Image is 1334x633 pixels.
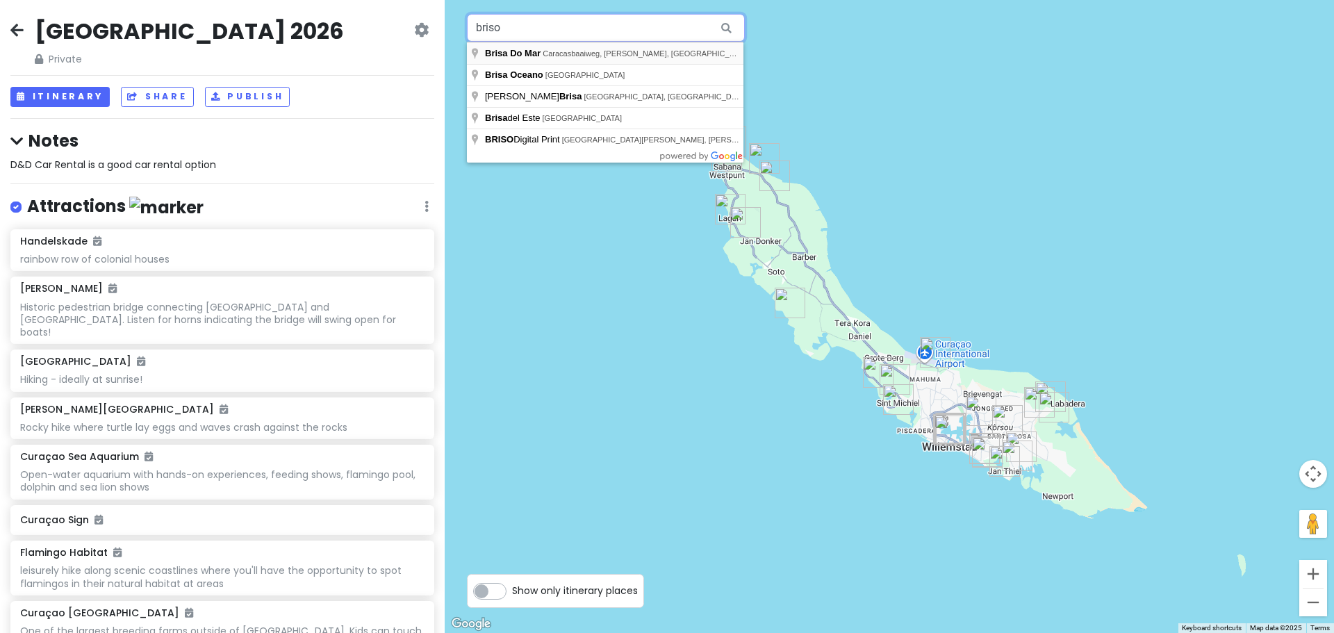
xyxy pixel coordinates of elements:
[20,301,424,339] div: Historic pedestrian bridge connecting [GEOGRAPHIC_DATA] and [GEOGRAPHIC_DATA]. Listen for horns i...
[775,288,805,318] div: Cas Abao
[1299,589,1327,616] button: Zoom out
[467,14,745,42] input: Search a place
[1310,624,1330,632] a: Terms (opens in new tab)
[969,434,1000,464] div: Mambo Beach
[992,405,1023,436] div: La Hacienda Olivia
[485,48,541,58] span: Brisa Do Mar
[969,433,1000,463] div: Mambo Beach Boulevard
[129,197,204,218] img: marker
[485,134,562,145] span: Digital Print
[1002,441,1032,471] div: Mini Waves
[93,236,101,246] i: Added to itinerary
[10,158,216,172] span: D&D Car Rental is a good car rental option
[936,413,966,443] div: Curacao Maritime History Museum / A treasure chest full of history
[1035,381,1066,412] div: Amazonia Curacao: The Jungle Experience
[20,421,424,434] div: Rocky hike where turtle lay eggs and waves crash against the rocks
[715,194,746,224] div: Playa Lagun
[759,161,790,191] div: Christoffel National Park
[512,583,638,598] span: Show only itinerary places
[121,87,193,107] button: Share
[20,607,193,619] h6: Curaçao [GEOGRAPHIC_DATA]
[485,69,543,80] span: Brisa Oceano
[989,446,1020,477] div: Jan Thiel Beach
[545,71,625,79] span: [GEOGRAPHIC_DATA]
[863,357,894,388] div: Kokomo Beach
[10,87,110,107] button: Itinerary
[35,17,344,46] h2: [GEOGRAPHIC_DATA] 2026
[543,49,750,58] span: Caracasbaaiweg, [PERSON_NAME], [GEOGRAPHIC_DATA]
[113,548,122,557] i: Added to itinerary
[933,414,964,445] div: Queen Emma Bridge
[20,450,153,463] h6: Curaçao Sea Aquarium
[94,515,103,525] i: Added to itinerary
[935,413,966,444] div: Floating Market
[27,195,204,218] h4: Attractions
[1182,623,1242,633] button: Keyboard shortcuts
[966,395,996,426] div: Children's Museum Curaçao
[20,373,424,386] div: Hiking - ideally at sunrise!
[20,468,424,493] div: Open-water aquarium with hands-on experiences, feeding shows, flamingo pool, dolphin and sea lion...
[934,416,965,446] div: Curaçao Sign
[1024,387,1055,418] div: The Aloe Vera Farm Curacao
[543,114,623,122] span: [GEOGRAPHIC_DATA]
[934,414,964,445] div: Handelskade
[1299,560,1327,588] button: Zoom in
[711,141,742,172] div: Playa Grandi
[35,51,344,67] span: Private
[20,282,117,295] h6: [PERSON_NAME]
[205,87,290,107] button: Publish
[972,437,1003,468] div: Dolphin Academy Curacao
[1006,431,1037,462] div: Landhuis Brakkeput Mei Mei restaurant
[145,452,153,461] i: Added to itinerary
[20,546,122,559] h6: Flamingo Habitat
[448,615,494,633] img: Google
[20,403,228,416] h6: [PERSON_NAME][GEOGRAPHIC_DATA]
[108,283,117,293] i: Added to itinerary
[137,356,145,366] i: Added to itinerary
[485,134,513,145] span: BRISO
[972,436,1003,467] div: Curaçao Sea Aquarium
[20,355,145,368] h6: [GEOGRAPHIC_DATA]
[880,364,910,395] div: Flamingo Habitat
[883,384,914,415] div: Blue Bay, Curaçao
[716,126,746,157] div: Watamula
[1250,624,1302,632] span: Map data ©2025
[730,207,761,238] div: Hòfi Mango
[584,92,747,101] span: [GEOGRAPHIC_DATA], [GEOGRAPHIC_DATA]
[20,564,424,589] div: leisurely hike along scenic coastlines where you'll have the opportunity to spot flamingos in the...
[20,253,424,265] div: rainbow row of colonial houses
[485,113,543,123] span: del Este
[485,113,508,123] span: Brisa
[562,135,1249,144] span: [GEOGRAPHIC_DATA][PERSON_NAME], [PERSON_NAME][GEOGRAPHIC_DATA], [GEOGRAPHIC_DATA], [GEOGRAPHIC_DA...
[1299,460,1327,488] button: Map camera controls
[1299,510,1327,538] button: Drag Pegman onto the map to open Street View
[559,91,582,101] span: Brisa
[10,130,434,151] h4: Notes
[485,91,584,101] span: [PERSON_NAME]
[20,235,101,247] h6: Handelskade
[1039,392,1069,422] div: Curaçao Ostrich Farm
[185,608,193,618] i: Added to itinerary
[20,513,424,526] h6: Curaçao Sign
[448,615,494,633] a: Open this area in Google Maps (opens a new window)
[920,337,950,368] div: Hato Caves
[220,404,228,414] i: Added to itinerary
[749,143,780,174] div: Shete Boka National Park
